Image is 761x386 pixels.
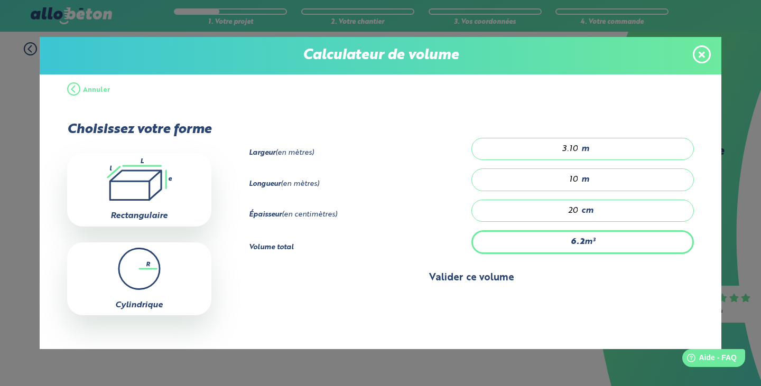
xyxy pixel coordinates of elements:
[249,181,281,187] strong: Longueur
[50,48,711,64] p: Calculateur de volume
[482,174,579,185] input: 0
[667,345,749,374] iframe: Help widget launcher
[581,175,589,184] span: m
[249,149,471,157] div: (en mètres)
[471,230,694,253] div: m³
[581,206,593,215] span: cm
[249,211,282,218] strong: Épaisseur
[115,301,163,309] label: Cylindrique
[571,238,584,246] strong: 6.2
[249,149,275,156] strong: Largeur
[67,74,110,106] button: Annuler
[67,122,211,137] p: Choisissez votre forme
[482,205,579,216] input: 0
[249,265,694,291] button: Valider ce volume
[482,144,579,154] input: 0
[249,244,294,251] strong: Volume total
[581,144,589,154] span: m
[110,212,168,220] label: Rectangulaire
[249,180,471,189] div: (en mètres)
[249,211,471,219] div: (en centimètres)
